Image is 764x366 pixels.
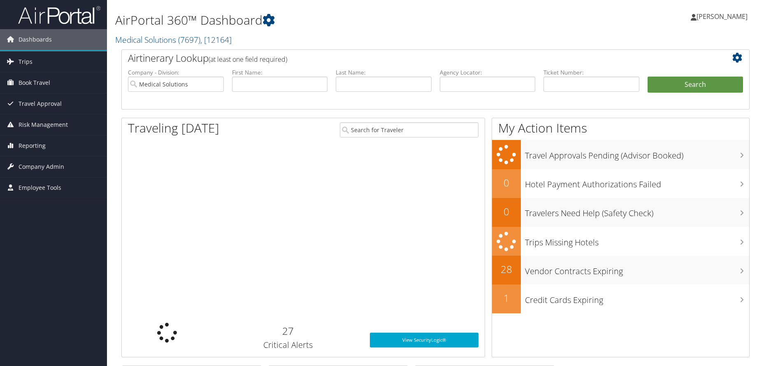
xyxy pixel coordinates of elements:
a: Travel Approvals Pending (Advisor Booked) [492,140,750,169]
h2: 27 [219,324,358,338]
input: Search for Traveler [340,122,479,138]
h3: Hotel Payment Authorizations Failed [525,175,750,190]
h3: Travel Approvals Pending (Advisor Booked) [525,146,750,161]
a: [PERSON_NAME] [691,4,756,29]
span: (at least one field required) [209,55,287,64]
span: Reporting [19,135,46,156]
span: Company Admin [19,156,64,177]
a: 0Travelers Need Help (Safety Check) [492,198,750,227]
h2: Airtinerary Lookup [128,51,691,65]
h3: Critical Alerts [219,339,358,351]
a: Trips Missing Hotels [492,227,750,256]
img: airportal-logo.png [18,5,100,25]
span: Book Travel [19,72,50,93]
a: 1Credit Cards Expiring [492,284,750,313]
span: Travel Approval [19,93,62,114]
h3: Credit Cards Expiring [525,290,750,306]
h3: Trips Missing Hotels [525,233,750,248]
h1: Traveling [DATE] [128,119,219,137]
label: Company - Division: [128,68,224,77]
h1: AirPortal 360™ Dashboard [115,12,542,29]
h3: Vendor Contracts Expiring [525,261,750,277]
span: , [ 12164 ] [200,34,232,45]
h2: 0 [492,176,521,190]
a: 28Vendor Contracts Expiring [492,256,750,284]
a: Medical Solutions [115,34,232,45]
span: Trips [19,51,33,72]
label: Ticket Number: [543,68,639,77]
h2: 0 [492,205,521,219]
h2: 1 [492,291,521,305]
span: ( 7697 ) [178,34,200,45]
span: Dashboards [19,29,52,50]
a: 0Hotel Payment Authorizations Failed [492,169,750,198]
button: Search [648,77,743,93]
a: View SecurityLogic® [370,333,478,347]
h2: 28 [492,262,521,276]
h3: Travelers Need Help (Safety Check) [525,203,750,219]
h1: My Action Items [492,119,750,137]
span: [PERSON_NAME] [697,12,748,21]
label: Agency Locator: [440,68,536,77]
label: Last Name: [336,68,432,77]
span: Employee Tools [19,177,61,198]
span: Risk Management [19,114,68,135]
label: First Name: [232,68,328,77]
